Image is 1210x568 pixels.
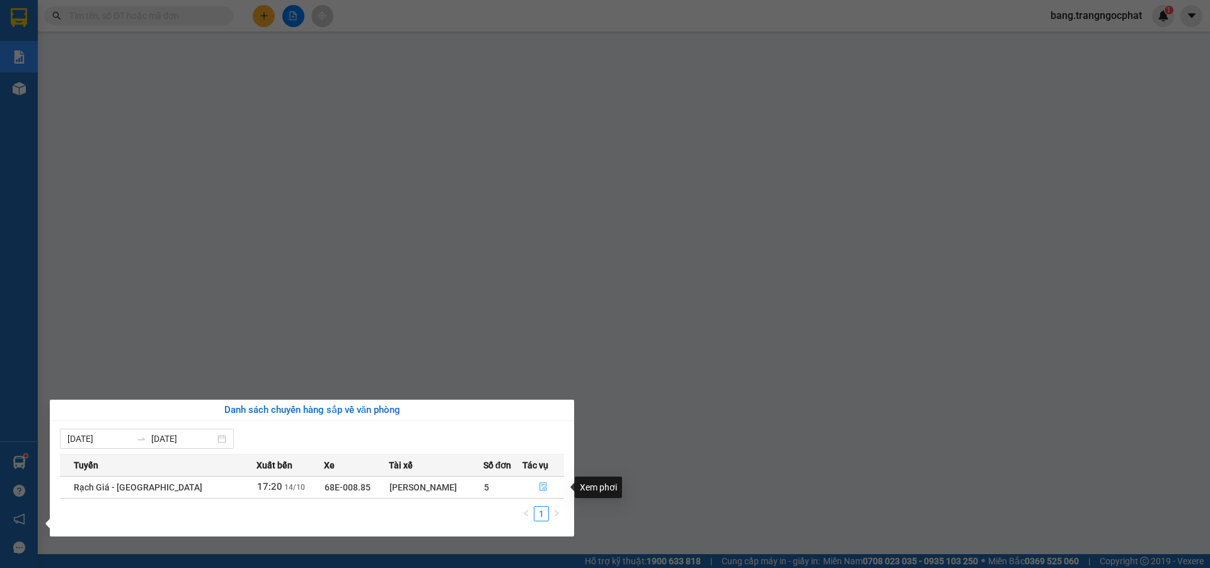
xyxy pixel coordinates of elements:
[523,477,563,497] button: file-done
[483,458,512,472] span: Số đơn
[60,403,564,418] div: Danh sách chuyến hàng sắp về văn phòng
[136,434,146,444] span: to
[256,458,292,472] span: Xuất bến
[522,509,530,517] span: left
[389,480,483,494] div: [PERSON_NAME]
[74,458,98,472] span: Tuyến
[67,432,131,446] input: Từ ngày
[136,434,146,444] span: swap-right
[549,506,564,521] button: right
[534,506,549,521] li: 1
[575,477,622,498] div: Xem phơi
[553,509,560,517] span: right
[519,506,534,521] li: Previous Page
[539,482,548,492] span: file-done
[324,458,335,472] span: Xe
[534,507,548,521] a: 1
[519,506,534,521] button: left
[484,482,489,492] span: 5
[74,482,202,492] span: Rạch Giá - [GEOGRAPHIC_DATA]
[284,483,305,492] span: 14/10
[151,432,215,446] input: Đến ngày
[325,482,371,492] span: 68E-008.85
[389,458,413,472] span: Tài xế
[522,458,548,472] span: Tác vụ
[257,481,282,492] span: 17:20
[549,506,564,521] li: Next Page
